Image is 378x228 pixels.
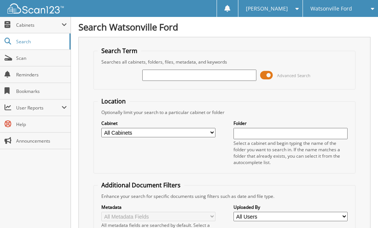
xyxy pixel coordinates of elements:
span: Search [16,38,66,45]
legend: Location [98,97,130,105]
span: Bookmarks [16,88,67,94]
div: Searches all cabinets, folders, files, metadata, and keywords [98,59,351,65]
span: Watsonville Ford [310,6,352,11]
div: Enhance your search for specific documents using filters such as date and file type. [98,193,351,199]
legend: Additional Document Filters [98,181,184,189]
h1: Search Watsonville Ford [78,21,370,33]
span: Cabinets [16,22,62,28]
div: Select a cabinet and begin typing the name of the folder you want to search in. If the name match... [233,140,348,166]
span: [PERSON_NAME] [246,6,288,11]
img: scan123-logo-white.svg [8,3,64,14]
div: Optionally limit your search to a particular cabinet or folder [98,109,351,116]
label: Cabinet [101,120,215,126]
legend: Search Term [98,47,141,55]
span: Announcements [16,138,67,144]
span: Scan [16,55,67,61]
label: Uploaded By [233,204,348,210]
span: Help [16,121,67,128]
label: Folder [233,120,348,126]
label: Metadata [101,204,215,210]
span: Advanced Search [277,73,310,78]
span: Reminders [16,71,67,78]
span: User Reports [16,105,62,111]
iframe: Chat Widget [340,192,378,228]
